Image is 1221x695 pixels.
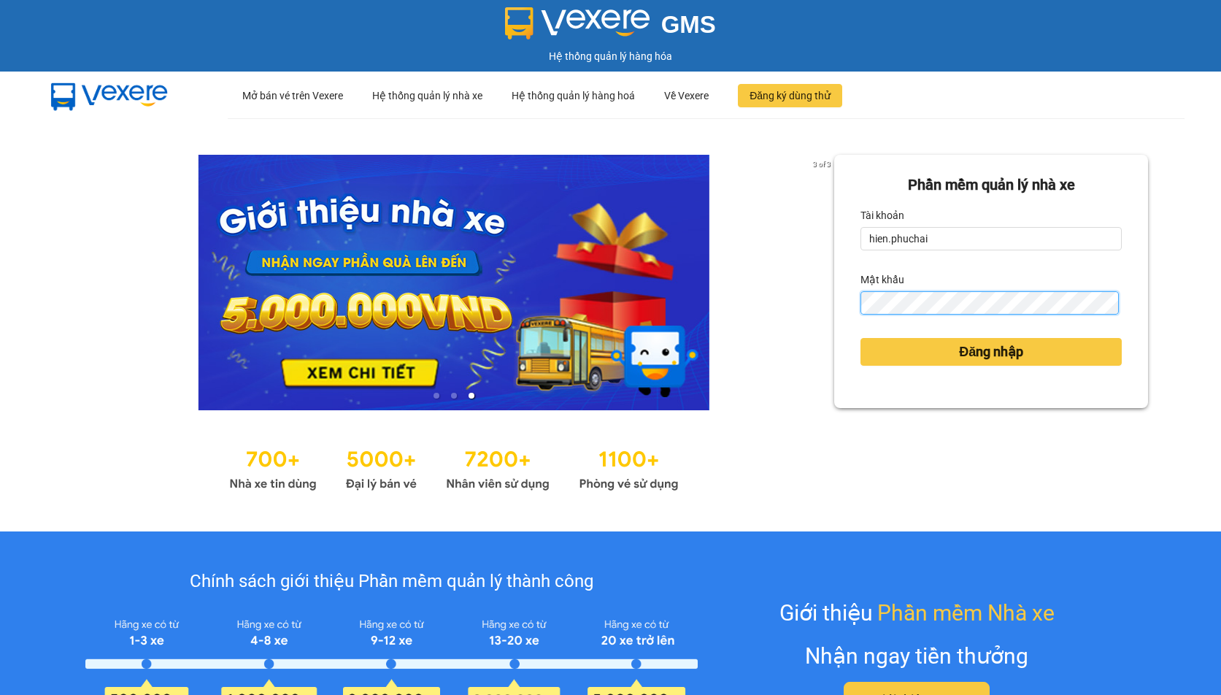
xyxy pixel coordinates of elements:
[242,72,343,119] div: Mở bán vé trên Vexere
[664,72,709,119] div: Về Vexere
[877,596,1055,630] span: Phần mềm Nhà xe
[661,11,716,38] span: GMS
[750,88,831,104] span: Đăng ký dùng thử
[809,155,834,174] p: 3 of 3
[36,72,182,120] img: mbUUG5Q.png
[372,72,482,119] div: Hệ thống quản lý nhà xe
[959,342,1023,362] span: Đăng nhập
[505,7,650,39] img: logo 2
[73,155,93,410] button: previous slide / item
[814,155,834,410] button: next slide / item
[505,22,716,34] a: GMS
[860,291,1118,315] input: Mật khẩu
[469,393,474,399] li: slide item 3
[229,439,679,495] img: Statistics.png
[451,393,457,399] li: slide item 2
[434,393,439,399] li: slide item 1
[779,596,1055,630] div: Giới thiệu
[860,227,1122,250] input: Tài khoản
[85,568,698,596] div: Chính sách giới thiệu Phần mềm quản lý thành công
[860,338,1122,366] button: Đăng nhập
[738,84,842,107] button: Đăng ký dùng thử
[860,268,904,291] label: Mật khẩu
[860,204,904,227] label: Tài khoản
[4,48,1217,64] div: Hệ thống quản lý hàng hóa
[860,174,1122,196] div: Phần mềm quản lý nhà xe
[512,72,635,119] div: Hệ thống quản lý hàng hoá
[805,639,1028,673] div: Nhận ngay tiền thưởng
